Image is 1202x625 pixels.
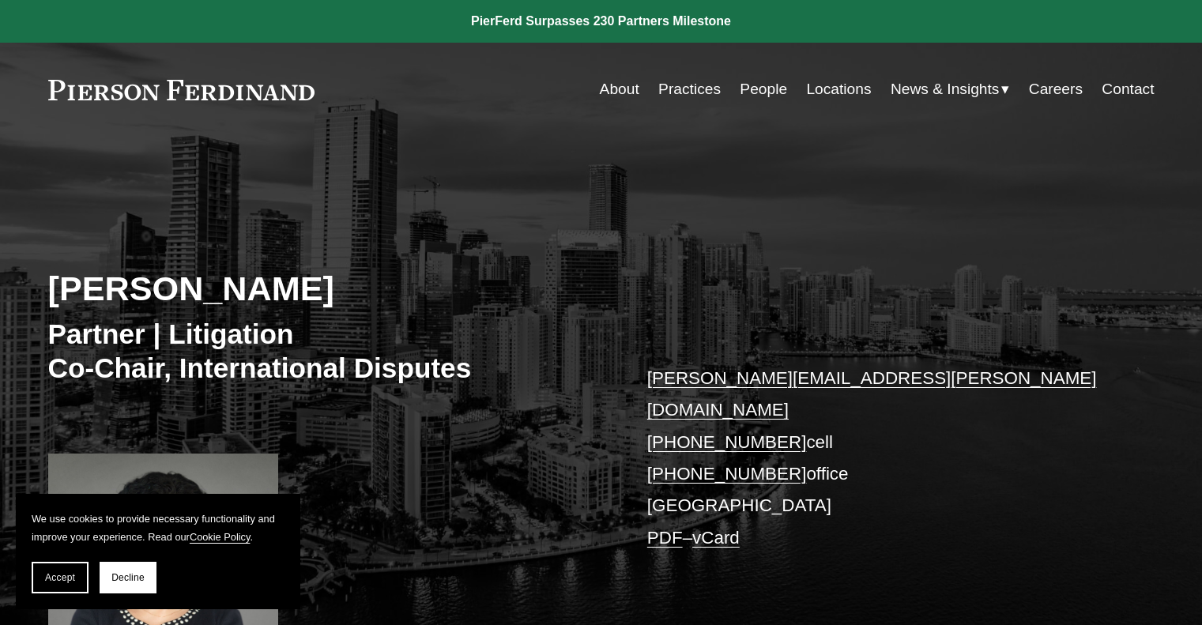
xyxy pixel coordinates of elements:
[891,74,1010,104] a: folder dropdown
[100,562,156,593] button: Decline
[647,368,1097,420] a: [PERSON_NAME][EMAIL_ADDRESS][PERSON_NAME][DOMAIN_NAME]
[1102,74,1154,104] a: Contact
[806,74,871,104] a: Locations
[16,494,300,609] section: Cookie banner
[45,572,75,583] span: Accept
[32,510,284,546] p: We use cookies to provide necessary functionality and improve your experience. Read our .
[647,464,807,484] a: [PHONE_NUMBER]
[692,528,740,548] a: vCard
[1029,74,1083,104] a: Careers
[48,317,601,386] h3: Partner | Litigation Co-Chair, International Disputes
[48,268,601,309] h2: [PERSON_NAME]
[647,363,1108,554] p: cell office [GEOGRAPHIC_DATA] –
[740,74,787,104] a: People
[658,74,721,104] a: Practices
[600,74,639,104] a: About
[647,432,807,452] a: [PHONE_NUMBER]
[32,562,89,593] button: Accept
[891,76,1000,104] span: News & Insights
[647,528,683,548] a: PDF
[190,531,251,543] a: Cookie Policy
[111,572,145,583] span: Decline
